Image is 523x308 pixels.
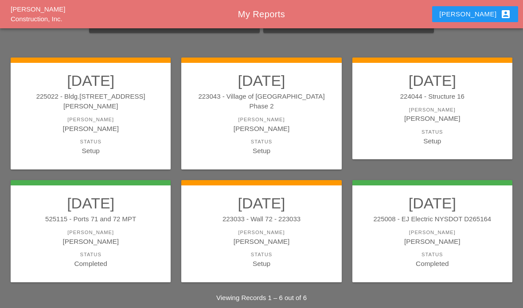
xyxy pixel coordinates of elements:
div: [PERSON_NAME] [361,113,503,123]
a: [DATE]225022 - Bldg.[STREET_ADDRESS][PERSON_NAME][PERSON_NAME][PERSON_NAME]StatusSetup [20,72,162,156]
a: [DATE]525115 - Ports 71 and 72 MPT[PERSON_NAME][PERSON_NAME]StatusCompleted [20,194,162,269]
a: [DATE]225008 - EJ Electric NYSDOT D265164[PERSON_NAME][PERSON_NAME]StatusCompleted [361,194,503,269]
div: 224044 - Structure 16 [361,92,503,102]
div: Setup [361,136,503,146]
div: [PERSON_NAME] [190,236,332,246]
div: 525115 - Ports 71 and 72 MPT [20,214,162,224]
div: [PERSON_NAME] [190,229,332,236]
div: Setup [190,258,332,269]
h2: [DATE] [361,194,503,212]
h2: [DATE] [190,72,332,89]
div: Completed [361,258,503,269]
a: [DATE]223043 - Village of [GEOGRAPHIC_DATA] Phase 2[PERSON_NAME][PERSON_NAME]StatusSetup [190,72,332,156]
h2: [DATE] [190,194,332,212]
div: [PERSON_NAME] [190,116,332,123]
div: [PERSON_NAME] [361,106,503,114]
button: [PERSON_NAME] [432,6,518,22]
h2: [DATE] [20,72,162,89]
div: [PERSON_NAME] [439,9,511,19]
div: Status [190,138,332,146]
div: Status [190,251,332,258]
a: [DATE]224044 - Structure 16[PERSON_NAME][PERSON_NAME]StatusSetup [361,72,503,146]
div: Status [20,251,162,258]
h2: [DATE] [361,72,503,89]
div: [PERSON_NAME] [20,236,162,246]
div: [PERSON_NAME] [20,229,162,236]
div: Status [361,251,503,258]
div: Completed [20,258,162,269]
div: Status [20,138,162,146]
div: [PERSON_NAME] [361,229,503,236]
div: 223033 - Wall 72 - 223033 [190,214,332,224]
div: 225008 - EJ Electric NYSDOT D265164 [361,214,503,224]
div: Setup [20,146,162,156]
i: account_box [500,9,511,19]
div: [PERSON_NAME] [20,123,162,134]
div: 225022 - Bldg.[STREET_ADDRESS][PERSON_NAME] [20,92,162,112]
div: Setup [190,146,332,156]
div: [PERSON_NAME] [20,116,162,123]
div: [PERSON_NAME] [361,236,503,246]
a: [PERSON_NAME] Construction, Inc. [11,5,65,23]
a: [DATE]223033 - Wall 72 - 223033[PERSON_NAME][PERSON_NAME]StatusSetup [190,194,332,269]
h2: [DATE] [20,194,162,212]
div: Status [361,128,503,136]
span: My Reports [238,9,285,19]
div: 223043 - Village of [GEOGRAPHIC_DATA] Phase 2 [190,92,332,112]
div: [PERSON_NAME] [190,123,332,134]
